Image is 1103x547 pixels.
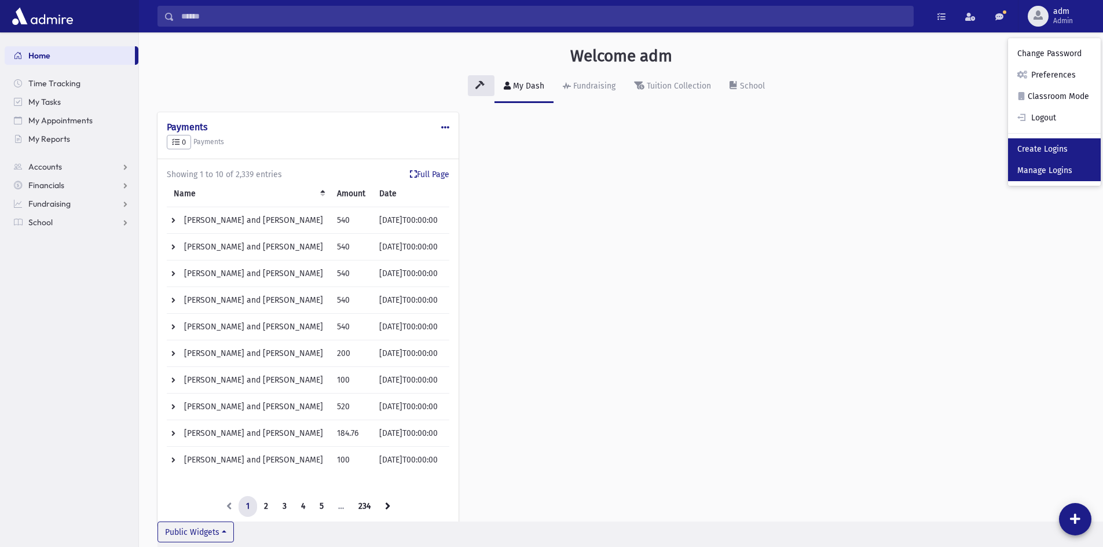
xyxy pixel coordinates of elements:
div: Tuition Collection [644,81,711,91]
td: 540 [330,207,372,234]
span: Fundraising [28,199,71,209]
span: adm [1053,7,1073,16]
td: 100 [330,447,372,473]
td: [PERSON_NAME] and [PERSON_NAME] [167,207,330,234]
td: [DATE]T00:00:00 [372,394,449,420]
a: Full Page [410,168,449,181]
a: School [5,213,138,232]
a: My Tasks [5,93,138,111]
a: Create Logins [1008,138,1101,160]
a: 3 [275,496,294,517]
a: My Appointments [5,111,138,130]
a: Time Tracking [5,74,138,93]
span: Home [28,50,50,61]
td: 540 [330,314,372,340]
td: [DATE]T00:00:00 [372,314,449,340]
button: Public Widgets [157,522,234,542]
a: My Dash [494,71,554,103]
h3: Welcome adm [570,46,672,66]
td: [PERSON_NAME] and [PERSON_NAME] [167,287,330,314]
td: [DATE]T00:00:00 [372,287,449,314]
span: School [28,217,53,227]
div: School [738,81,765,91]
a: Tuition Collection [625,71,720,103]
td: [PERSON_NAME] and [PERSON_NAME] [167,234,330,260]
td: [DATE]T00:00:00 [372,260,449,287]
div: My Dash [511,81,544,91]
a: School [720,71,774,103]
td: 100 [330,367,372,394]
span: Financials [28,180,64,190]
a: Home [5,46,135,65]
a: Fundraising [554,71,625,103]
a: Accounts [5,157,138,176]
td: [DATE]T00:00:00 [372,367,449,394]
td: 540 [330,260,372,287]
th: Date [372,181,449,207]
div: Fundraising [571,81,615,91]
span: My Tasks [28,97,61,107]
td: 184.76 [330,420,372,447]
td: [PERSON_NAME] and [PERSON_NAME] [167,314,330,340]
td: 540 [330,234,372,260]
td: 520 [330,394,372,420]
img: AdmirePro [9,5,76,28]
a: 2 [256,496,276,517]
a: 234 [351,496,378,517]
span: My Reports [28,134,70,144]
span: 0 [172,138,186,146]
h5: Payments [167,135,449,150]
td: [PERSON_NAME] and [PERSON_NAME] [167,367,330,394]
span: My Appointments [28,115,93,126]
td: 200 [330,340,372,367]
td: 540 [330,287,372,314]
span: Admin [1053,16,1073,25]
a: My Reports [5,130,138,148]
input: Search [174,6,913,27]
td: [DATE]T00:00:00 [372,234,449,260]
a: Change Password [1008,43,1101,64]
td: [DATE]T00:00:00 [372,207,449,234]
div: Showing 1 to 10 of 2,339 entries [167,168,449,181]
td: [PERSON_NAME] and [PERSON_NAME] [167,420,330,447]
a: Classroom Mode [1008,86,1101,107]
a: Fundraising [5,194,138,213]
td: [DATE]T00:00:00 [372,447,449,473]
td: [PERSON_NAME] and [PERSON_NAME] [167,260,330,287]
th: Name [167,181,330,207]
td: [DATE]T00:00:00 [372,340,449,367]
a: 1 [239,496,257,517]
a: Manage Logins [1008,160,1101,181]
a: Logout [1008,107,1101,129]
td: [PERSON_NAME] and [PERSON_NAME] [167,394,330,420]
a: 5 [312,496,331,517]
h4: Payments [167,122,449,133]
td: [PERSON_NAME] and [PERSON_NAME] [167,340,330,367]
td: [PERSON_NAME] and [PERSON_NAME] [167,447,330,473]
span: Time Tracking [28,78,80,89]
button: 0 [167,135,191,150]
a: 4 [294,496,313,517]
span: Accounts [28,161,62,172]
a: Preferences [1008,64,1101,86]
a: Financials [5,176,138,194]
td: [DATE]T00:00:00 [372,420,449,447]
th: Amount [330,181,372,207]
